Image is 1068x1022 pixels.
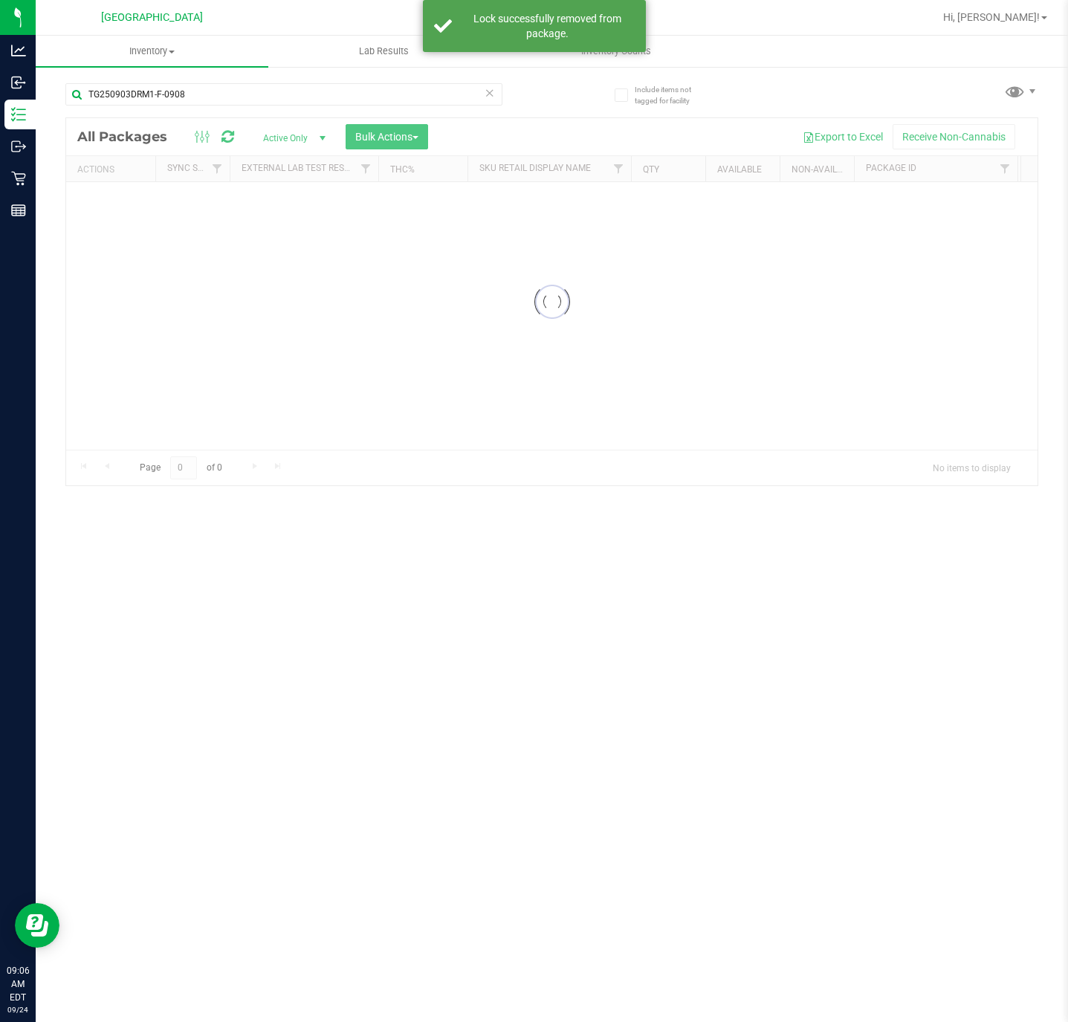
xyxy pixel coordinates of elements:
inline-svg: Inventory [11,107,26,122]
iframe: Resource center [15,903,59,948]
span: Clear [485,83,495,103]
p: 09/24 [7,1004,29,1015]
inline-svg: Inbound [11,75,26,90]
inline-svg: Reports [11,203,26,218]
inline-svg: Outbound [11,139,26,154]
p: 09:06 AM EDT [7,964,29,1004]
span: Lab Results [339,45,429,58]
span: Hi, [PERSON_NAME]! [943,11,1040,23]
input: Search Package ID, Item Name, SKU, Lot or Part Number... [65,83,502,106]
inline-svg: Analytics [11,43,26,58]
inline-svg: Retail [11,171,26,186]
span: Inventory [36,45,268,58]
div: Lock successfully removed from package. [460,11,635,41]
a: Lab Results [268,36,501,67]
a: Inventory [36,36,268,67]
span: Include items not tagged for facility [635,84,709,106]
span: [GEOGRAPHIC_DATA] [101,11,203,24]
